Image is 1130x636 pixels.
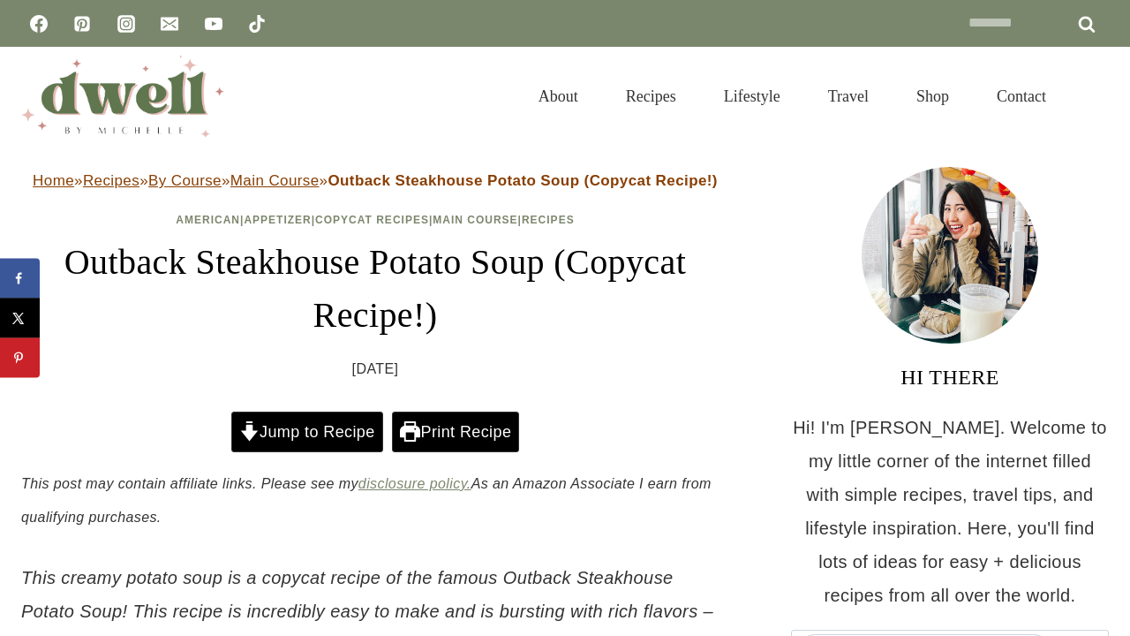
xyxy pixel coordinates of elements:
a: American [176,214,240,226]
a: Recipes [522,214,575,226]
a: About [515,65,602,127]
a: Instagram [109,6,144,42]
span: » » » » [33,172,718,189]
em: This post may contain affiliate links. Please see my As an Amazon Associate I earn from qualifyin... [21,476,712,525]
a: By Course [148,172,222,189]
strong: Outback Steakhouse Potato Soup (Copycat Recipe!) [328,172,717,189]
h3: HI THERE [791,361,1109,393]
a: Copycat Recipes [315,214,429,226]
span: | | | | [176,214,574,226]
a: disclosure policy. [358,476,471,491]
p: Hi! I'm [PERSON_NAME]. Welcome to my little corner of the internet filled with simple recipes, tr... [791,411,1109,612]
a: Recipes [83,172,139,189]
a: Shop [893,65,973,127]
a: Print Recipe [392,412,519,452]
a: Main Course [433,214,517,226]
nav: Primary Navigation [515,65,1070,127]
h1: Outback Steakhouse Potato Soup (Copycat Recipe!) [21,236,729,342]
a: Recipes [602,65,700,127]
a: Home [33,172,74,189]
a: Appetizer [244,214,311,226]
a: Pinterest [64,6,100,42]
button: View Search Form [1079,81,1109,111]
a: Contact [973,65,1070,127]
a: Lifestyle [700,65,804,127]
a: Email [152,6,187,42]
a: YouTube [196,6,231,42]
time: [DATE] [352,356,399,382]
a: TikTok [239,6,275,42]
img: DWELL by michelle [21,56,224,137]
a: Main Course [230,172,320,189]
a: Jump to Recipe [231,412,383,452]
a: Travel [804,65,893,127]
a: Facebook [21,6,56,42]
